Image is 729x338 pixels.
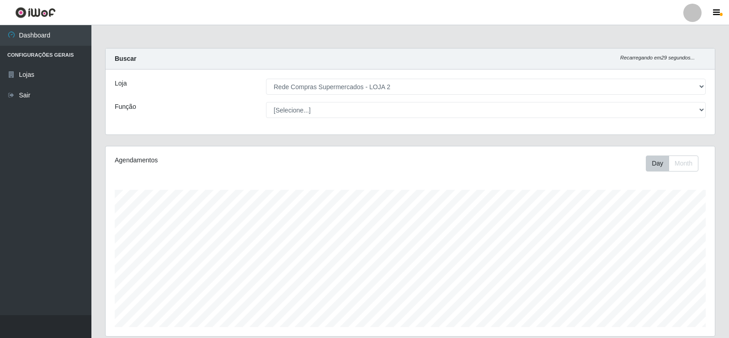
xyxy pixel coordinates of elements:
[115,102,136,112] label: Função
[669,156,698,172] button: Month
[646,156,706,172] div: Toolbar with button groups
[15,7,56,18] img: CoreUI Logo
[115,156,353,165] div: Agendamentos
[115,55,136,62] strong: Buscar
[620,55,695,60] i: Recarregando em 29 segundos...
[646,156,669,172] button: Day
[115,79,127,88] label: Loja
[646,156,698,172] div: First group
